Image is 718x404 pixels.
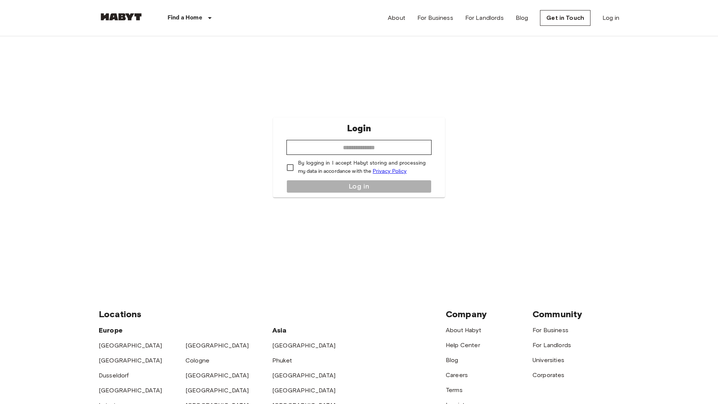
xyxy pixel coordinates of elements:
[347,122,371,135] p: Login
[533,327,568,334] a: For Business
[298,159,426,175] p: By logging in I accept Habyt storing and processing my data in accordance with the
[168,13,202,22] p: Find a Home
[185,357,209,364] a: Cologne
[185,387,249,394] a: [GEOGRAPHIC_DATA]
[272,357,292,364] a: Phuket
[446,327,481,334] a: About Habyt
[99,372,129,379] a: Dusseldorf
[465,13,504,22] a: For Landlords
[533,371,565,379] a: Corporates
[446,356,458,364] a: Blog
[388,13,405,22] a: About
[417,13,453,22] a: For Business
[533,342,571,349] a: For Landlords
[533,356,564,364] a: Universities
[446,342,480,349] a: Help Center
[533,309,582,319] span: Community
[446,371,468,379] a: Careers
[373,168,407,174] a: Privacy Policy
[99,357,162,364] a: [GEOGRAPHIC_DATA]
[540,10,590,26] a: Get in Touch
[272,342,336,349] a: [GEOGRAPHIC_DATA]
[602,13,619,22] a: Log in
[446,386,463,394] a: Terms
[99,326,123,334] span: Europe
[99,342,162,349] a: [GEOGRAPHIC_DATA]
[516,13,528,22] a: Blog
[99,387,162,394] a: [GEOGRAPHIC_DATA]
[272,372,336,379] a: [GEOGRAPHIC_DATA]
[272,326,287,334] span: Asia
[185,372,249,379] a: [GEOGRAPHIC_DATA]
[446,309,487,319] span: Company
[185,342,249,349] a: [GEOGRAPHIC_DATA]
[99,309,141,319] span: Locations
[99,13,144,21] img: Habyt
[272,387,336,394] a: [GEOGRAPHIC_DATA]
